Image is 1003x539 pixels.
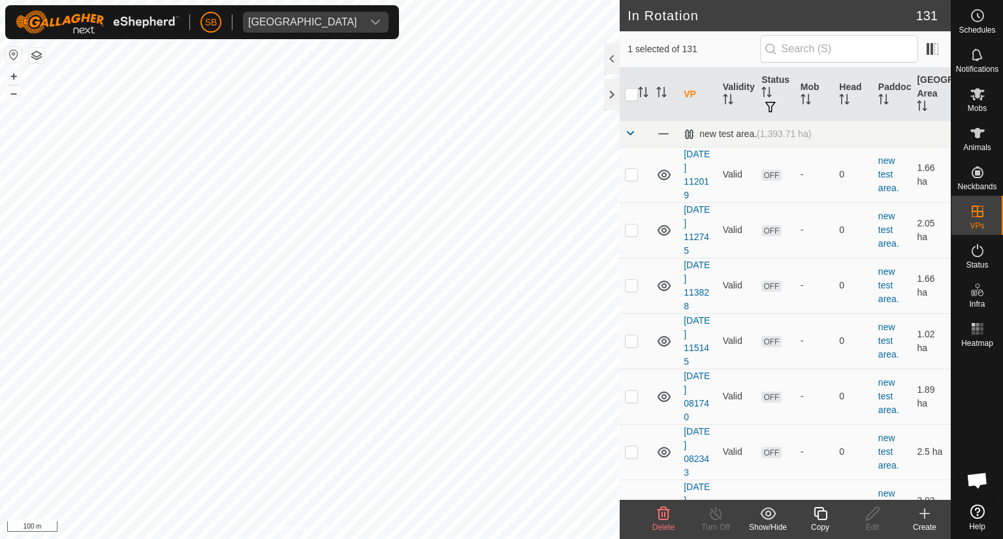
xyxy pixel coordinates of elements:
td: Valid [718,147,757,202]
span: VPs [970,222,984,230]
span: Status [966,261,988,269]
input: Search (S) [760,35,918,63]
div: dropdown trigger [362,12,389,33]
th: VP [678,68,718,121]
p-sorticon: Activate to sort [723,96,733,106]
td: 2.05 ha [912,202,951,258]
span: Heatmap [961,339,993,347]
td: 0 [834,480,873,535]
span: OFF [761,281,781,292]
span: (1,393.71 ha) [757,129,811,139]
a: new test area. [878,266,899,304]
div: Show/Hide [742,521,794,533]
a: Contact Us [323,522,361,534]
td: 2.5 ha [912,424,951,480]
a: [DATE] 115145 [684,315,710,367]
div: - [801,445,829,459]
a: [DATE] 081740 [684,371,710,422]
a: new test area. [878,322,899,360]
button: Reset Map [6,47,22,63]
span: OFF [761,447,781,458]
p-sorticon: Activate to sort [638,89,648,99]
span: OFF [761,336,781,347]
a: new test area. [878,433,899,470]
div: - [801,279,829,292]
button: – [6,85,22,101]
h2: In Rotation [628,8,916,23]
span: Neckbands [957,183,996,191]
a: new test area. [878,488,899,526]
a: Privacy Policy [259,522,308,534]
div: new test area. [684,129,811,140]
a: Help [951,499,1003,536]
span: SB [205,16,217,29]
td: Valid [718,424,757,480]
a: new test area. [878,155,899,193]
td: 0 [834,424,873,480]
span: OFF [761,225,781,236]
span: Notifications [956,65,998,73]
td: 0 [834,313,873,369]
p-sorticon: Activate to sort [801,96,811,106]
th: Head [834,68,873,121]
div: Turn Off [690,521,742,533]
button: Map Layers [29,48,44,63]
p-sorticon: Activate to sort [917,102,927,113]
img: Gallagher Logo [16,10,179,34]
td: 1.89 ha [912,369,951,424]
a: [DATE] 082343 [684,426,710,478]
div: [GEOGRAPHIC_DATA] [248,17,357,27]
span: Mobs [968,104,987,112]
td: 0 [834,258,873,313]
th: Paddock [873,68,912,121]
p-sorticon: Activate to sort [839,96,850,106]
span: 131 [916,6,938,25]
div: - [801,168,829,181]
span: Help [969,523,985,531]
th: Mob [795,68,835,121]
td: 0 [834,369,873,424]
td: Valid [718,202,757,258]
span: OFF [761,170,781,181]
div: Open chat [958,461,997,500]
td: Valid [718,258,757,313]
div: - [801,334,829,348]
span: 1 selected of 131 [628,42,759,56]
a: new test area. [878,377,899,415]
p-sorticon: Activate to sort [761,89,772,99]
td: 0 [834,147,873,202]
span: Schedules [959,26,995,34]
p-sorticon: Activate to sort [878,96,889,106]
a: [DATE] 112745 [684,204,710,256]
th: Validity [718,68,757,121]
a: new test area. [878,211,899,249]
td: Valid [718,313,757,369]
span: OFF [761,392,781,403]
td: 0 [834,202,873,258]
div: Create [899,521,951,533]
div: - [801,390,829,403]
span: Delete [652,523,675,532]
span: Infra [969,300,985,308]
td: Valid [718,480,757,535]
td: 1.66 ha [912,147,951,202]
button: + [6,69,22,84]
th: Status [756,68,795,121]
div: Edit [846,521,899,533]
span: Animals [963,144,991,151]
div: Copy [794,521,846,533]
span: Tangihanga station [243,12,362,33]
th: [GEOGRAPHIC_DATA] Area [912,68,951,121]
a: [DATE] 113828 [684,260,710,311]
a: [DATE] 082432 [684,482,710,533]
td: 1.02 ha [912,313,951,369]
td: Valid [718,369,757,424]
td: 1.66 ha [912,258,951,313]
div: - [801,223,829,237]
a: [DATE] 112019 [684,149,710,200]
p-sorticon: Activate to sort [656,89,667,99]
td: 3.03 ha [912,480,951,535]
